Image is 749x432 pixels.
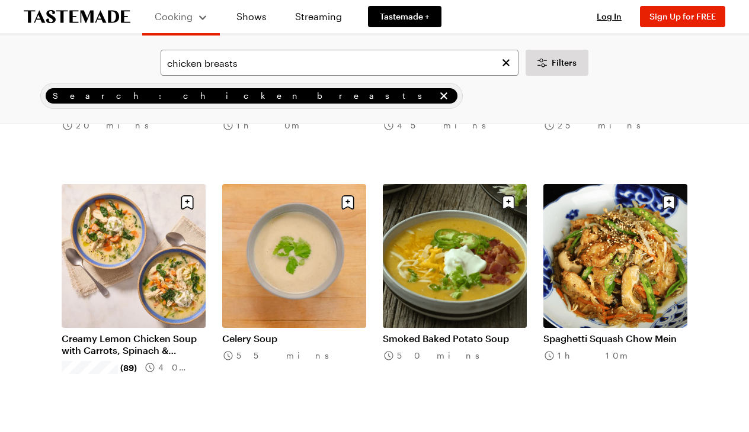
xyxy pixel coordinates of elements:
[543,333,687,344] a: Spaghetti Squash Chow Mein
[552,57,577,69] span: Filters
[658,191,680,214] button: Save recipe
[155,11,193,22] span: Cooking
[497,191,520,214] button: Save recipe
[62,333,206,356] a: Creamy Lemon Chicken Soup with Carrots, Spinach & [PERSON_NAME]
[383,333,527,344] a: Smoked Baked Potato Soup
[649,11,716,21] span: Sign Up for FREE
[500,56,513,69] button: Clear search
[337,191,359,214] button: Save recipe
[640,6,725,27] button: Sign Up for FREE
[176,191,199,214] button: Save recipe
[24,10,130,24] a: To Tastemade Home Page
[368,6,441,27] a: Tastemade +
[53,89,435,102] span: Search: chicken breasts
[585,11,633,22] button: Log In
[380,11,430,22] span: Tastemade +
[526,50,588,76] button: Desktop filters
[597,11,622,21] span: Log In
[222,333,366,344] a: Celery Soup
[154,5,208,28] button: Cooking
[437,89,450,102] button: remove Search: chicken breasts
